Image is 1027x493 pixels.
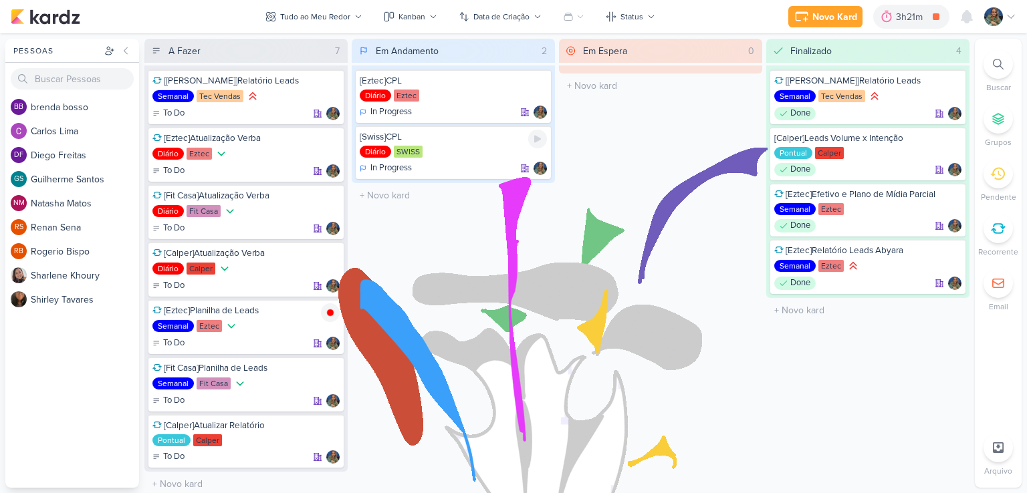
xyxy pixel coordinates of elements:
div: Semanal [152,90,194,102]
div: Done [774,219,816,232]
div: [Calper]Atualizar Relatório [152,420,340,432]
img: Isabella Gutierres [326,164,340,178]
div: Responsável: Isabella Gutierres [534,106,547,119]
div: Responsável: Isabella Gutierres [948,107,961,120]
p: To Do [163,337,185,350]
div: Calper [815,147,844,159]
div: [Tec Vendas]Relatório Leads [152,75,340,87]
div: Responsável: Isabella Gutierres [326,450,340,464]
div: Semanal [774,260,816,272]
div: Responsável: Isabella Gutierres [326,107,340,120]
div: In Progress [360,106,412,119]
div: Fit Casa [187,205,221,217]
div: Pontual [152,434,191,446]
p: DF [14,152,23,159]
img: Shirley Tavares [11,291,27,307]
div: In Progress [360,162,412,175]
div: Responsável: Isabella Gutierres [326,337,340,350]
div: Responsável: Isabella Gutierres [326,394,340,407]
div: Responsável: Isabella Gutierres [948,219,961,232]
img: Isabella Gutierres [326,222,340,235]
p: GS [14,176,23,183]
p: Buscar [986,81,1011,94]
div: Pontual [774,147,812,159]
img: Isabella Gutierres [948,219,961,232]
div: R e n a n S e n a [31,220,139,234]
img: Isabella Gutierres [534,106,547,119]
div: SWISS [394,146,423,158]
p: In Progress [370,106,412,119]
div: [Calper]Leads Volume x Intenção [774,132,961,144]
p: RS [15,224,23,231]
p: To Do [163,107,185,120]
div: Diário [360,146,391,158]
img: Isabella Gutierres [948,163,961,176]
div: b r e n d a b o s s o [31,100,139,114]
div: Eztec [187,148,212,160]
input: + Novo kard [562,76,760,96]
img: Isabella Gutierres [326,337,340,350]
div: Responsável: Isabella Gutierres [326,279,340,293]
div: Fit Casa [197,377,231,389]
div: Rogerio Bispo [11,243,27,259]
input: + Novo kard [769,301,967,320]
img: Isabella Gutierres [326,450,340,464]
div: R o g e r i o B i s p o [31,244,139,259]
div: Semanal [152,377,194,389]
div: Guilherme Santos [11,171,27,187]
p: Recorrente [978,246,1018,258]
div: To Do [152,164,185,178]
div: Diário [360,90,391,102]
div: A Fazer [168,44,201,58]
div: 3h21m [896,10,927,24]
div: S h i r l e y T a v a r e s [31,293,139,307]
div: Natasha Matos [11,195,27,211]
p: Done [790,163,810,176]
div: Em Espera [583,44,627,58]
div: Responsável: Isabella Gutierres [326,164,340,178]
div: Semanal [774,90,816,102]
div: Prioridade Baixa [225,319,238,333]
img: Isabella Gutierres [326,279,340,293]
p: Grupos [985,136,1012,148]
p: To Do [163,394,185,407]
div: To Do [152,337,185,350]
div: Eztec [197,320,222,332]
div: To Do [152,450,185,464]
div: C a r l o s L i m a [31,124,139,138]
li: Ctrl + F [975,49,1022,94]
p: To Do [163,279,185,293]
p: NM [13,200,25,207]
div: Responsável: Isabella Gutierres [948,163,961,176]
div: Semanal [152,320,194,332]
img: tracking [321,303,340,322]
input: Buscar Pessoas [11,68,134,90]
div: Tec Vendas [818,90,865,102]
div: Eztec [818,203,844,215]
p: bb [14,104,23,111]
div: Diário [152,205,184,217]
p: In Progress [370,162,412,175]
p: Pendente [981,191,1016,203]
div: [Eztec]Atualização Verba [152,132,340,144]
div: [Eztec]Relatório Leads Abyara [774,244,961,257]
div: Tec Vendas [197,90,243,102]
p: To Do [163,164,185,178]
div: [Eztec]Efetivo e Plano de Mídia Parcial [774,188,961,200]
div: Em Andamento [376,44,439,58]
input: + Novo kard [354,186,552,205]
div: Prioridade Alta [868,90,881,103]
div: [Calper]Atualização Verba [152,247,340,259]
div: Eztec [394,90,419,102]
p: Email [989,301,1008,313]
div: brenda bosso [11,99,27,115]
div: [Fit Casa]Atualização Verba [152,190,340,202]
div: 2 [536,44,552,58]
div: [Tec Vendas]Relatório Leads [774,75,961,87]
div: To Do [152,279,185,293]
div: D i e g o F r e i t a s [31,148,139,162]
div: S h a r l e n e K h o u r y [31,269,139,283]
p: Arquivo [984,465,1012,477]
div: Responsável: Isabella Gutierres [948,277,961,290]
p: To Do [163,450,185,464]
